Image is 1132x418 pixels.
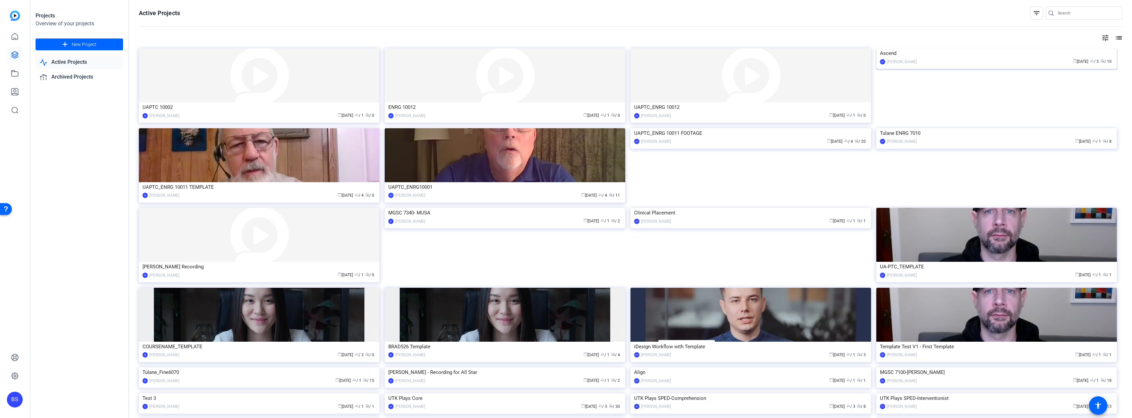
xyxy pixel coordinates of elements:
[601,353,609,357] span: / 1
[363,378,374,383] span: / 15
[36,12,123,20] div: Projects
[887,378,917,384] div: [PERSON_NAME]
[388,102,622,112] div: ENRG 10012
[365,404,374,409] span: / 1
[1101,34,1109,42] mat-icon: tune
[388,113,394,118] div: BS
[1073,59,1088,64] span: [DATE]
[149,192,179,199] div: [PERSON_NAME]
[352,378,356,382] span: group
[611,113,620,118] span: / 0
[355,193,359,197] span: group
[1100,59,1112,64] span: / 10
[1090,378,1094,382] span: group
[338,273,353,277] span: [DATE]
[634,342,867,352] div: iDesign Workflow with Template
[1092,272,1096,276] span: group
[880,48,1113,58] div: Ascend
[1092,139,1096,143] span: group
[844,139,848,143] span: group
[855,139,866,144] span: / 20
[583,353,599,357] span: [DATE]
[142,342,376,352] div: COURSENAME_TEMPLATE
[1058,9,1117,17] input: Search
[829,404,845,409] span: [DATE]
[846,352,850,356] span: group
[142,393,376,403] div: Test 3
[846,404,850,408] span: group
[388,378,394,383] div: BS
[338,404,353,409] span: [DATE]
[611,378,615,382] span: radio
[846,113,855,118] span: / 1
[1100,404,1112,409] span: / 13
[1103,273,1112,277] span: / 1
[880,404,885,409] div: BS
[581,193,585,197] span: calendar_today
[611,353,620,357] span: / 4
[887,272,917,279] div: [PERSON_NAME]
[338,193,353,198] span: [DATE]
[36,56,123,69] a: Active Projects
[855,139,859,143] span: radio
[365,352,369,356] span: radio
[857,218,861,222] span: radio
[365,353,374,357] span: / 0
[395,112,425,119] div: [PERSON_NAME]
[634,352,639,357] div: BS
[583,378,599,383] span: [DATE]
[1100,59,1104,63] span: radio
[355,193,364,198] span: / 4
[338,352,342,356] span: calendar_today
[1090,59,1094,63] span: group
[887,138,917,145] div: [PERSON_NAME]
[598,193,602,197] span: group
[395,378,425,384] div: [PERSON_NAME]
[395,352,425,358] div: [PERSON_NAME]
[857,113,866,118] span: / 0
[846,378,855,383] span: / 1
[1075,139,1091,144] span: [DATE]
[388,342,622,352] div: BRAD526 Template
[583,219,599,223] span: [DATE]
[601,219,609,223] span: / 1
[634,393,867,403] div: UTK Plays SPED-Comprehension
[142,182,376,192] div: UAPTC_ENRG 10011 TEMPLATE
[880,378,885,383] div: BS
[142,404,148,409] div: KJ
[641,403,671,410] div: [PERSON_NAME]
[887,352,917,358] div: [PERSON_NAME]
[36,20,123,28] div: Overview of your projects
[388,182,622,192] div: UAPTC_ENRG10001
[829,113,833,117] span: calendar_today
[1073,378,1088,383] span: [DATE]
[829,113,845,118] span: [DATE]
[395,192,425,199] div: [PERSON_NAME]
[829,218,833,222] span: calendar_today
[634,219,639,224] div: BS
[641,112,671,119] div: [PERSON_NAME]
[598,404,607,409] span: / 3
[1092,352,1096,356] span: group
[829,378,833,382] span: calendar_today
[365,272,369,276] span: radio
[880,139,885,144] div: BS
[634,208,867,218] div: Clinical Placement
[1103,139,1112,144] span: / 8
[880,59,885,64] div: BS
[609,404,613,408] span: radio
[149,112,179,119] div: [PERSON_NAME]
[1094,402,1102,409] mat-icon: accessibility
[634,378,639,383] div: BS
[846,404,855,409] span: / 3
[887,403,917,410] div: [PERSON_NAME]
[338,193,342,197] span: calendar_today
[142,378,148,383] div: BS
[338,404,342,408] span: calendar_today
[1075,353,1091,357] span: [DATE]
[10,11,20,21] img: blue-gradient.svg
[1092,139,1101,144] span: / 1
[611,218,615,222] span: radio
[1092,353,1101,357] span: / 1
[1103,272,1107,276] span: radio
